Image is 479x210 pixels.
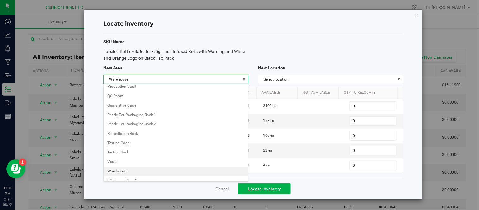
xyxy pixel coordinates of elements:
[19,159,26,166] iframe: Resource center unread badge
[103,39,125,44] span: SKU Name
[104,148,248,157] li: Testing Rack
[248,186,281,191] span: Locate Inventory
[350,146,396,155] input: 0
[104,92,248,101] li: QC Room
[258,75,395,84] span: Select location
[350,102,396,111] input: 0
[240,75,248,84] span: select
[263,133,275,139] span: 100 ea
[104,176,248,186] li: XO Freeze Dryer 1
[350,117,396,125] input: 0
[104,82,248,92] li: Production Vault
[103,20,403,28] h4: Locate inventory
[103,65,123,70] span: New Area
[215,186,229,192] a: Cancel
[350,131,396,140] input: 0
[263,162,270,168] span: 4 ea
[104,111,248,120] li: Ready For Packaging Rack 1
[263,103,277,109] span: 2400 ea
[395,75,403,84] span: select
[6,159,25,178] iframe: Resource center
[104,167,248,176] li: Warehouse
[303,90,337,95] a: Not Available
[258,65,285,70] span: New Location
[104,157,248,167] li: Vault
[104,101,248,111] li: Quarantine Cage
[104,75,240,84] span: Warehouse
[103,49,245,61] span: Labeled Bottle - Safe Bet - .5g Hash Infused Rolls with Warning and White and Orange Logo on Blac...
[238,183,291,194] button: Locate Inventory
[104,129,248,139] li: Remediation Rack
[263,118,275,124] span: 158 ea
[104,120,248,129] li: Ready For Packaging Rack 2
[104,139,248,148] li: Testing Cage
[344,90,395,95] a: Qty to Relocate
[263,147,272,153] span: 22 ea
[262,90,296,95] a: Available
[350,161,396,170] input: 0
